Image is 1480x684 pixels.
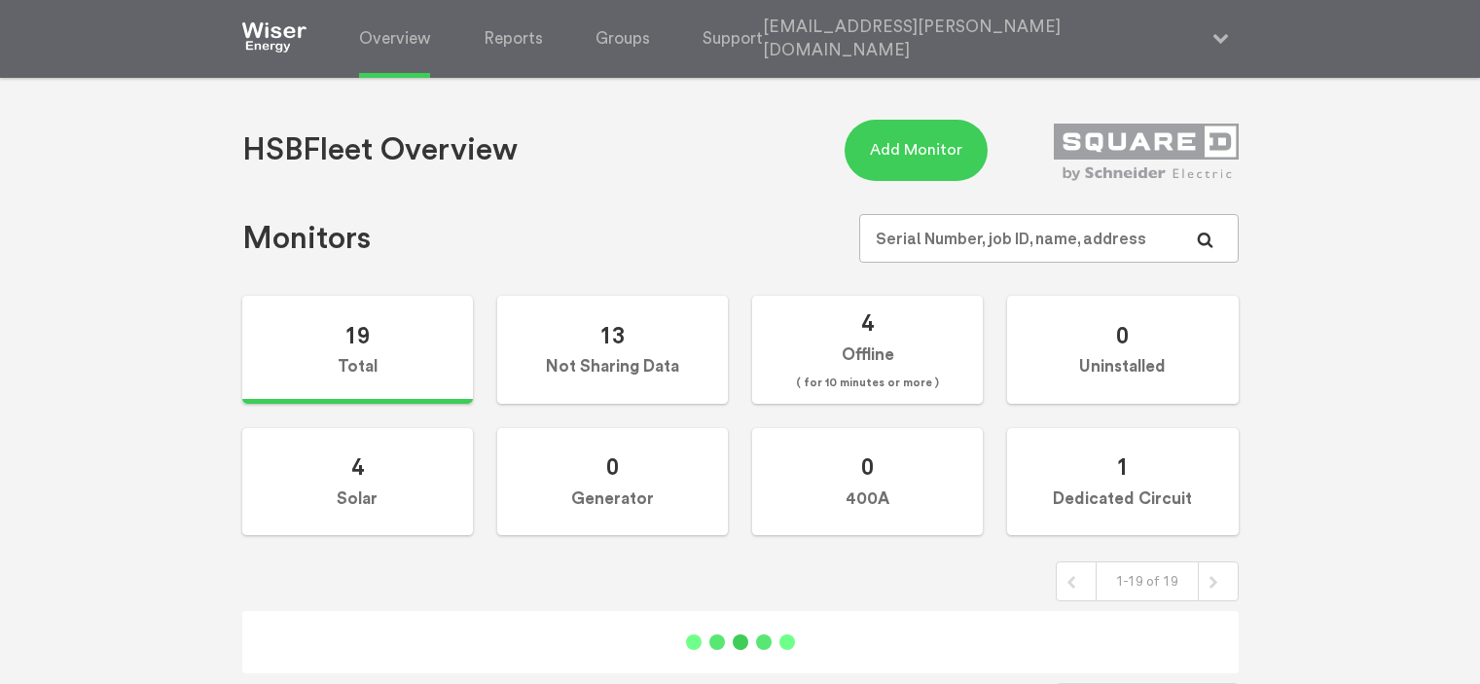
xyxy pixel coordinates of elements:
span: 13 [599,321,625,349]
span: 1 [1116,452,1129,481]
h1: Monitors [242,219,371,259]
span: ( for 10 minutes or more ) [796,372,939,395]
label: Uninstalled [1007,296,1238,404]
label: Generator [497,428,728,536]
h1: HSB Fleet Overview [242,130,518,170]
div: 1-19 of 19 [1096,562,1199,599]
span: 0 [606,452,619,481]
label: Not Sharing Data [497,296,728,404]
span: 4 [351,452,364,481]
img: Header Logo [1054,124,1238,182]
label: Total [242,296,473,404]
label: Dedicated Circuit [1007,428,1238,536]
label: 400A [752,428,983,536]
span: 4 [861,308,874,337]
button: Add Monitor [845,120,988,182]
label: Solar [242,428,473,536]
img: Sense Logo [242,22,307,53]
input: Serial Number, job ID, name, address [859,214,1238,263]
label: Offline [752,296,983,404]
span: 0 [1116,321,1129,349]
span: 19 [344,321,370,349]
span: 0 [861,452,874,481]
